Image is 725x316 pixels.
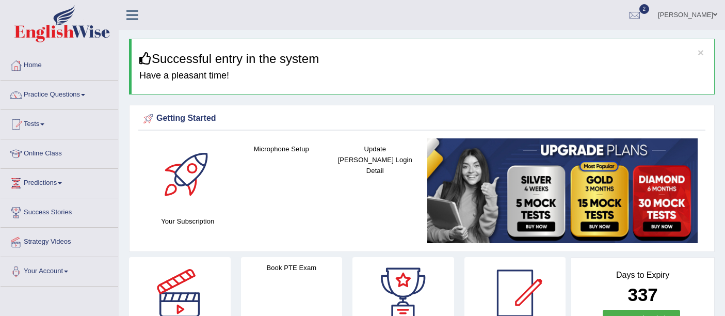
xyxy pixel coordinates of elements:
[139,52,706,66] h3: Successful entry in the system
[1,81,118,106] a: Practice Questions
[139,71,706,81] h4: Have a pleasant time!
[1,169,118,195] a: Predictions
[333,144,417,176] h4: Update [PERSON_NAME] Login Detail
[1,228,118,254] a: Strategy Videos
[240,144,324,154] h4: Microphone Setup
[639,4,650,14] span: 2
[241,262,343,273] h4: Book PTE Exam
[141,111,703,127] div: Getting Started
[1,110,118,136] a: Tests
[1,139,118,165] a: Online Class
[1,198,118,224] a: Success Stories
[627,285,657,305] b: 337
[427,138,698,243] img: small5.jpg
[1,51,118,77] a: Home
[146,216,230,227] h4: Your Subscription
[698,47,704,58] button: ×
[583,271,703,280] h4: Days to Expiry
[1,257,118,283] a: Your Account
